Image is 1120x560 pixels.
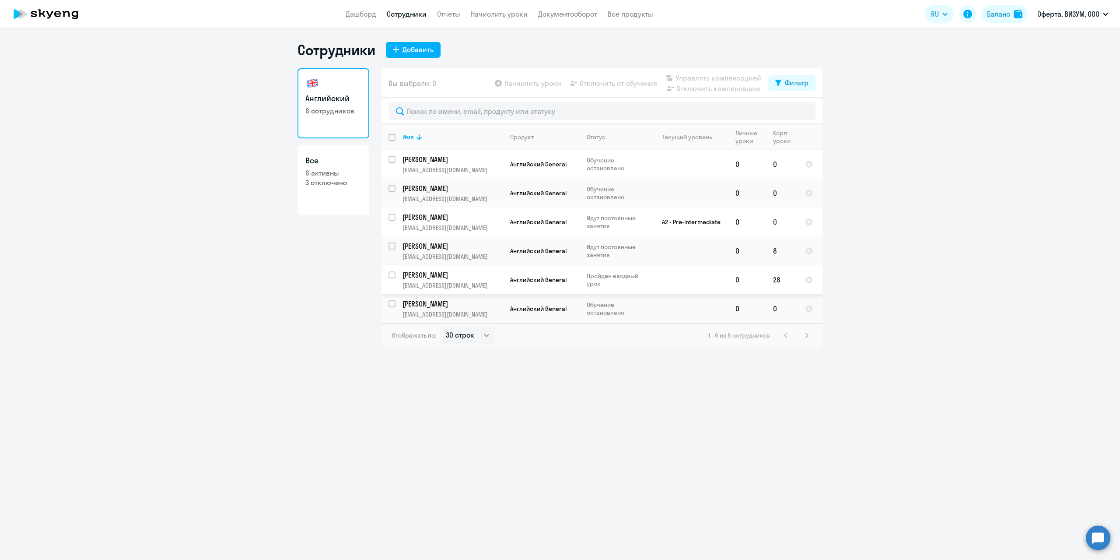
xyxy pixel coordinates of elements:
div: Корп. уроки [773,129,798,145]
span: Английский General [510,218,567,226]
p: Оферта, ВИЗУМ, ООО [1037,9,1099,19]
button: Оферта, ВИЗУМ, ООО [1033,4,1113,25]
a: [PERSON_NAME] [402,270,503,280]
input: Поиск по имени, email, продукту или статусу [388,102,815,120]
td: 0 [728,208,766,236]
p: [PERSON_NAME] [402,212,501,222]
div: Личные уроки [735,129,760,145]
td: 0 [728,294,766,323]
td: 28 [766,265,798,294]
p: Пройден вводный урок [587,272,647,288]
img: english [305,76,319,90]
div: Статус [587,133,605,141]
td: 0 [766,179,798,208]
div: Текущий уровень [654,133,728,141]
td: 0 [728,150,766,179]
span: 1 - 6 из 6 сотрудников [708,331,770,339]
p: 6 сотрудников [305,106,361,116]
p: 6 активны [305,168,361,178]
span: Английский General [510,189,567,197]
p: [PERSON_NAME] [402,270,501,280]
div: Личные уроки [735,129,766,145]
span: Отображать по: [392,331,436,339]
div: Имя [402,133,414,141]
p: Обучение остановлено [587,156,647,172]
p: Обучение остановлено [587,185,647,201]
div: Фильтр [785,77,808,88]
a: Дашборд [346,10,376,18]
p: [PERSON_NAME] [402,155,501,164]
a: Сотрудники [387,10,427,18]
span: RU [931,9,939,19]
a: [PERSON_NAME] [402,155,503,164]
a: [PERSON_NAME] [402,241,503,251]
p: [EMAIL_ADDRESS][DOMAIN_NAME] [402,166,503,174]
a: [PERSON_NAME] [402,299,503,309]
p: 3 отключено [305,178,361,187]
p: [PERSON_NAME] [402,299,501,309]
p: [EMAIL_ADDRESS][DOMAIN_NAME] [402,253,503,261]
div: Текущий уровень [662,133,712,141]
td: 0 [728,265,766,294]
div: Продукт [510,133,579,141]
p: [EMAIL_ADDRESS][DOMAIN_NAME] [402,310,503,318]
td: 0 [766,294,798,323]
a: [PERSON_NAME] [402,212,503,222]
p: [EMAIL_ADDRESS][DOMAIN_NAME] [402,282,503,289]
h3: Все [305,155,361,166]
button: RU [925,5,954,23]
h1: Сотрудники [297,41,375,59]
p: [EMAIL_ADDRESS][DOMAIN_NAME] [402,224,503,232]
div: Баланс [987,9,1010,19]
td: 8 [766,236,798,265]
button: Добавить [386,42,441,58]
div: Корп. уроки [773,129,792,145]
span: Английский General [510,276,567,284]
p: [PERSON_NAME] [402,241,501,251]
p: [EMAIL_ADDRESS][DOMAIN_NAME] [402,195,503,203]
td: 0 [766,208,798,236]
div: Статус [587,133,647,141]
a: Все продукты [608,10,653,18]
a: Отчеты [437,10,460,18]
p: Идут постоянные занятия [587,214,647,230]
div: Продукт [510,133,534,141]
img: balance [1014,10,1022,18]
span: Английский General [510,160,567,168]
a: Все6 активны3 отключено [297,145,369,215]
h3: Английский [305,93,361,104]
td: A2 - Pre-Intermediate [647,208,728,236]
p: Идут постоянные занятия [587,243,647,259]
span: Английский General [510,247,567,255]
div: Добавить [402,44,434,55]
td: 0 [728,179,766,208]
td: 0 [766,150,798,179]
p: Обучение остановлено [587,301,647,317]
div: Имя [402,133,503,141]
a: Английский6 сотрудников [297,68,369,138]
a: Документооборот [538,10,597,18]
span: Вы выбрали: 0 [388,78,436,88]
span: Английский General [510,305,567,313]
button: Фильтр [768,75,815,91]
button: Балансbalance [982,5,1028,23]
a: Начислить уроки [471,10,528,18]
p: [PERSON_NAME] [402,183,501,193]
td: 0 [728,236,766,265]
a: [PERSON_NAME] [402,183,503,193]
